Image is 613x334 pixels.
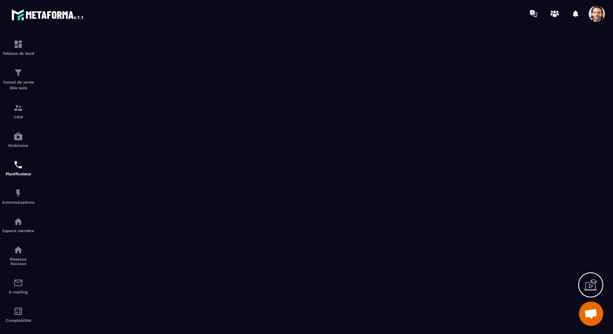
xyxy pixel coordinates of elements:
[2,143,34,148] p: Webinaire
[2,257,34,266] p: Réseaux Sociaux
[2,272,34,300] a: emailemailE-mailing
[2,62,34,97] a: formationformationTunnel de vente Site web
[2,125,34,154] a: automationsautomationsWebinaire
[2,97,34,125] a: formationformationCRM
[13,245,23,255] img: social-network
[2,51,34,56] p: Tableau de bord
[13,160,23,170] img: scheduler
[2,300,34,329] a: accountantaccountantComptabilité
[13,188,23,198] img: automations
[579,302,603,326] a: Ouvrir le chat
[2,172,34,176] p: Planificateur
[13,68,23,78] img: formation
[2,200,34,205] p: Automatisations
[2,290,34,294] p: E-mailing
[13,306,23,316] img: accountant
[2,228,34,233] p: Espace membre
[2,154,34,182] a: schedulerschedulerPlanificateur
[13,103,23,113] img: formation
[2,80,34,91] p: Tunnel de vente Site web
[13,217,23,226] img: automations
[2,211,34,239] a: automationsautomationsEspace membre
[13,278,23,288] img: email
[2,318,34,323] p: Comptabilité
[13,39,23,49] img: formation
[2,33,34,62] a: formationformationTableau de bord
[13,131,23,141] img: automations
[2,239,34,272] a: social-networksocial-networkRéseaux Sociaux
[2,115,34,119] p: CRM
[2,182,34,211] a: automationsautomationsAutomatisations
[11,7,84,22] img: logo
